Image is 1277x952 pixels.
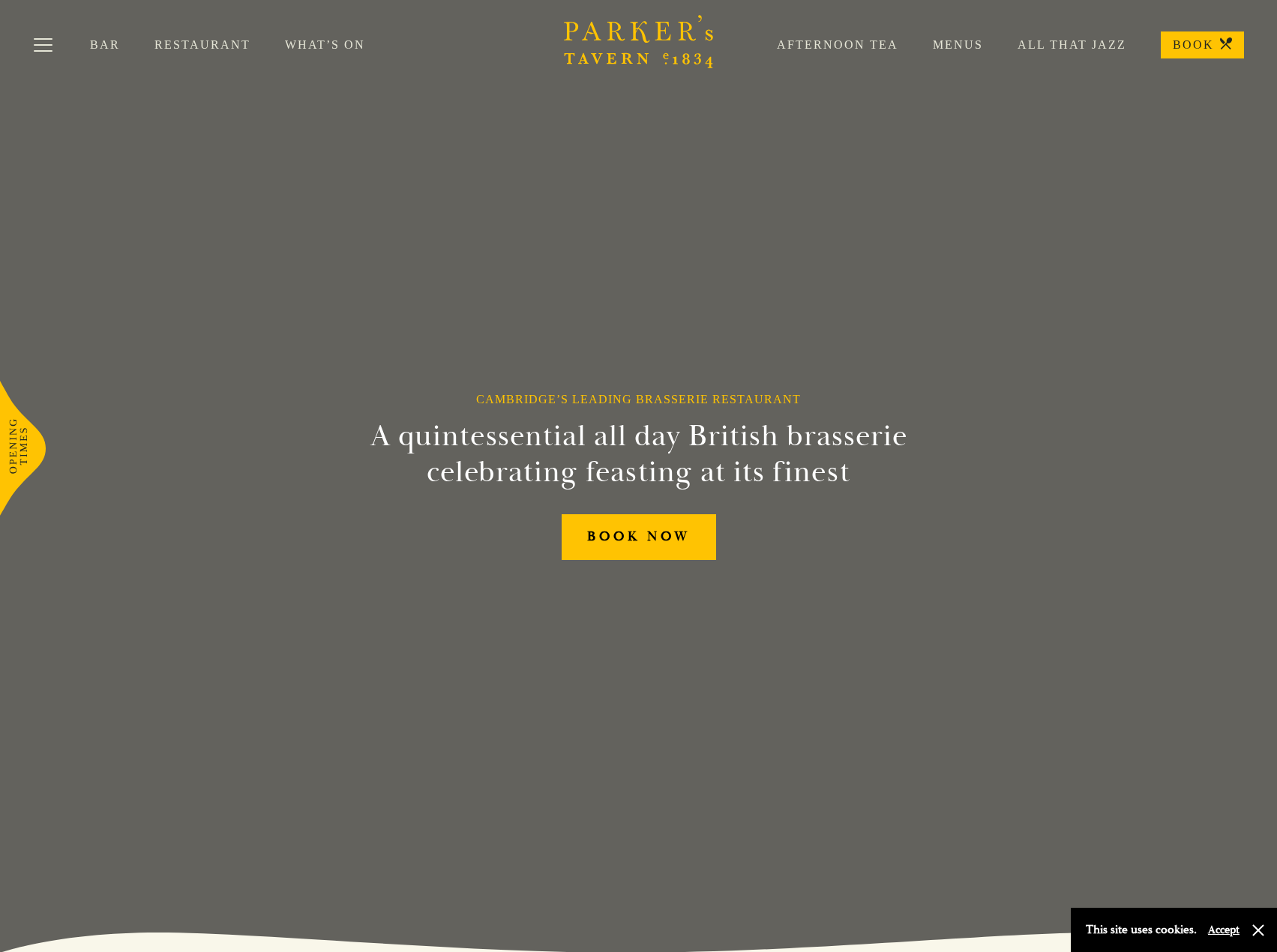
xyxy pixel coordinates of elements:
[476,392,801,406] h1: Cambridge’s Leading Brasserie Restaurant
[1086,919,1197,941] p: This site uses cookies.
[1208,923,1240,937] button: Accept
[297,418,981,490] h2: A quintessential all day British brasserie celebrating feasting at its finest
[1251,923,1266,938] button: Close and accept
[562,514,716,560] a: BOOK NOW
